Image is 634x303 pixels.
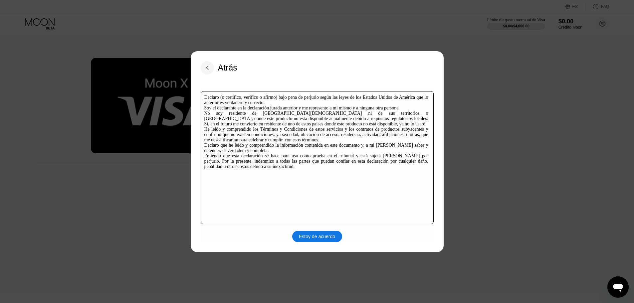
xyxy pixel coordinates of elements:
[292,231,342,242] div: Estoy de acuerdo
[204,95,428,169] div: Declaro (o certifico, verifico o afirmo) bajo pena de perjurio según las leyes de los Estados Uni...
[201,61,237,75] div: Atrás
[607,276,629,298] iframe: Botón para iniciar la ventana de mensajería
[299,233,335,239] div: Estoy de acuerdo
[218,63,237,73] div: Atrás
